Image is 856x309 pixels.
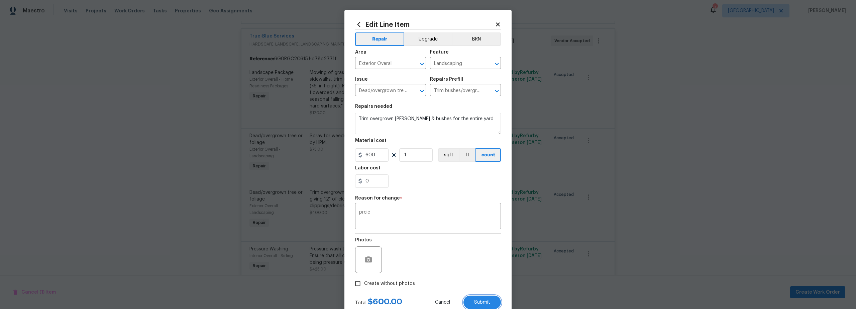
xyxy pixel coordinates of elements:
button: Cancel [424,296,461,309]
h5: Issue [355,77,368,82]
button: Open [417,59,427,69]
h5: Repairs Prefill [430,77,463,82]
span: Cancel [435,300,450,305]
textarea: Trim overgrown [PERSON_NAME] & bushes for the entire yard [355,113,501,134]
h5: Labor cost [355,166,381,170]
button: Repair [355,32,404,46]
textarea: prcie [359,210,497,224]
button: count [475,148,501,162]
h5: Repairs needed [355,104,392,109]
h5: Photos [355,238,372,242]
button: Open [417,86,427,96]
div: Total [355,298,402,306]
button: ft [459,148,475,162]
span: $ 600.00 [368,298,402,306]
button: BRN [452,32,501,46]
button: Upgrade [404,32,452,46]
h5: Material cost [355,138,387,143]
button: Open [492,59,502,69]
button: Open [492,86,502,96]
button: Submit [463,296,501,309]
h2: Edit Line Item [355,21,495,28]
button: sqft [438,148,459,162]
span: Create without photos [364,280,415,287]
h5: Feature [430,50,449,55]
span: Submit [474,300,490,305]
h5: Area [355,50,366,55]
h5: Reason for change [355,196,400,201]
